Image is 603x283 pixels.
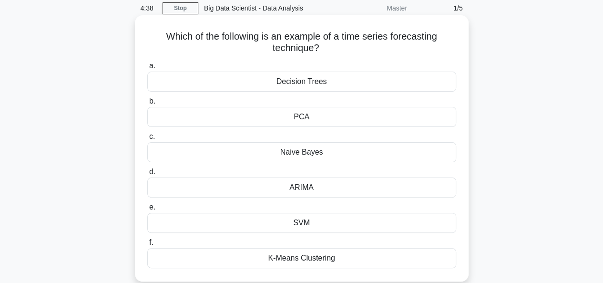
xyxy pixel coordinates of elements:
[146,31,457,54] h5: Which of the following is an example of a time series forecasting technique?
[149,203,155,211] span: e.
[149,62,155,70] span: a.
[163,2,198,14] a: Stop
[147,142,456,162] div: Naive Bayes
[147,213,456,233] div: SVM
[149,132,155,140] span: c.
[147,107,456,127] div: PCA
[149,168,155,176] span: d.
[149,97,155,105] span: b.
[149,238,153,246] span: f.
[147,72,456,92] div: Decision Trees
[147,178,456,198] div: ARIMA
[147,248,456,268] div: K-Means Clustering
